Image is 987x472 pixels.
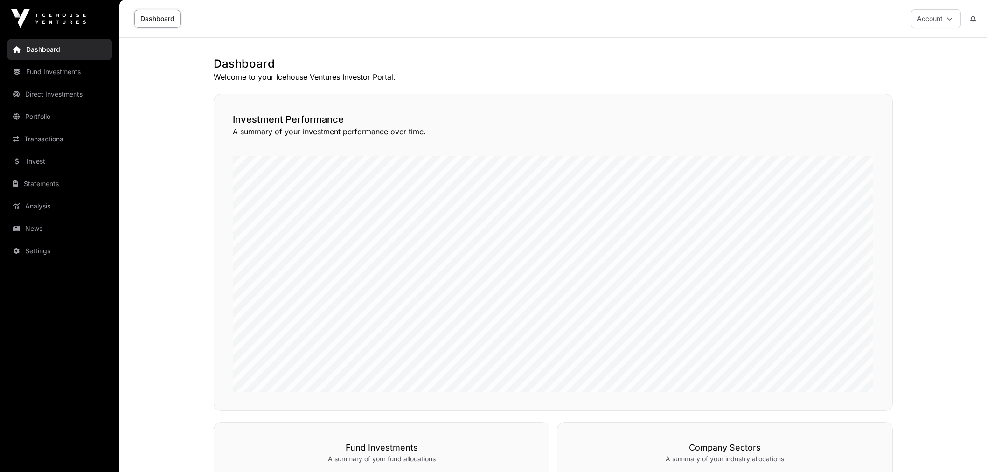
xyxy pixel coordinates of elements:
a: Statements [7,174,112,194]
a: Analysis [7,196,112,216]
a: Direct Investments [7,84,112,104]
a: Transactions [7,129,112,149]
h3: Company Sectors [576,441,874,454]
p: A summary of your investment performance over time. [233,126,874,137]
a: Dashboard [134,10,181,28]
p: Welcome to your Icehouse Ventures Investor Portal. [214,71,893,83]
a: Fund Investments [7,62,112,82]
h2: Investment Performance [233,113,874,126]
h1: Dashboard [214,56,893,71]
h3: Fund Investments [233,441,530,454]
a: Portfolio [7,106,112,127]
a: News [7,218,112,239]
a: Settings [7,241,112,261]
button: Account [911,9,961,28]
a: Invest [7,151,112,172]
p: A summary of your industry allocations [576,454,874,464]
a: Dashboard [7,39,112,60]
img: Icehouse Ventures Logo [11,9,86,28]
p: A summary of your fund allocations [233,454,530,464]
